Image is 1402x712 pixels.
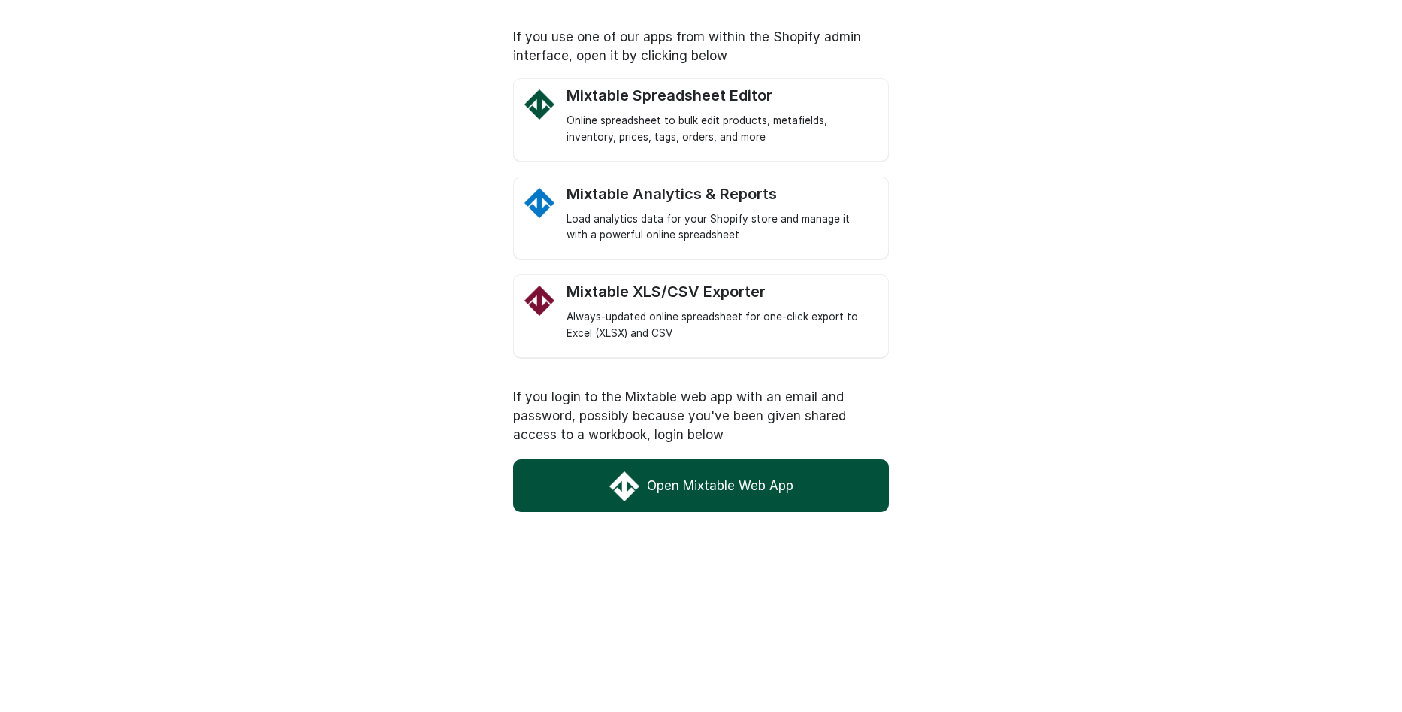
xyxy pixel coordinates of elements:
[513,28,889,65] p: If you use one of our apps from within the Shopify admin interface, open it by clicking below
[524,188,554,218] img: Mixtable Analytics
[567,113,873,146] div: Online spreadsheet to bulk edit products, metafields, inventory, prices, tags, orders, and more
[567,309,873,342] div: Always-updated online spreadsheet for one-click export to Excel (XLSX) and CSV
[513,388,889,444] p: If you login to the Mixtable web app with an email and password, possibly because you've been giv...
[567,86,873,146] a: Mixtable Spreadsheet Editor Logo Mixtable Spreadsheet Editor Online spreadsheet to bulk edit prod...
[567,86,873,105] div: Mixtable Spreadsheet Editor
[567,185,873,244] a: Mixtable Analytics Mixtable Analytics & Reports Load analytics data for your Shopify store and ma...
[513,459,889,512] a: Open Mixtable Web App
[609,471,639,501] img: Mixtable Web App
[524,286,554,316] img: Mixtable Excel and CSV Exporter app Logo
[567,211,873,244] div: Load analytics data for your Shopify store and manage it with a powerful online spreadsheet
[567,283,873,301] div: Mixtable XLS/CSV Exporter
[567,185,873,204] div: Mixtable Analytics & Reports
[567,283,873,342] a: Mixtable Excel and CSV Exporter app Logo Mixtable XLS/CSV Exporter Always-updated online spreadsh...
[524,89,554,120] img: Mixtable Spreadsheet Editor Logo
